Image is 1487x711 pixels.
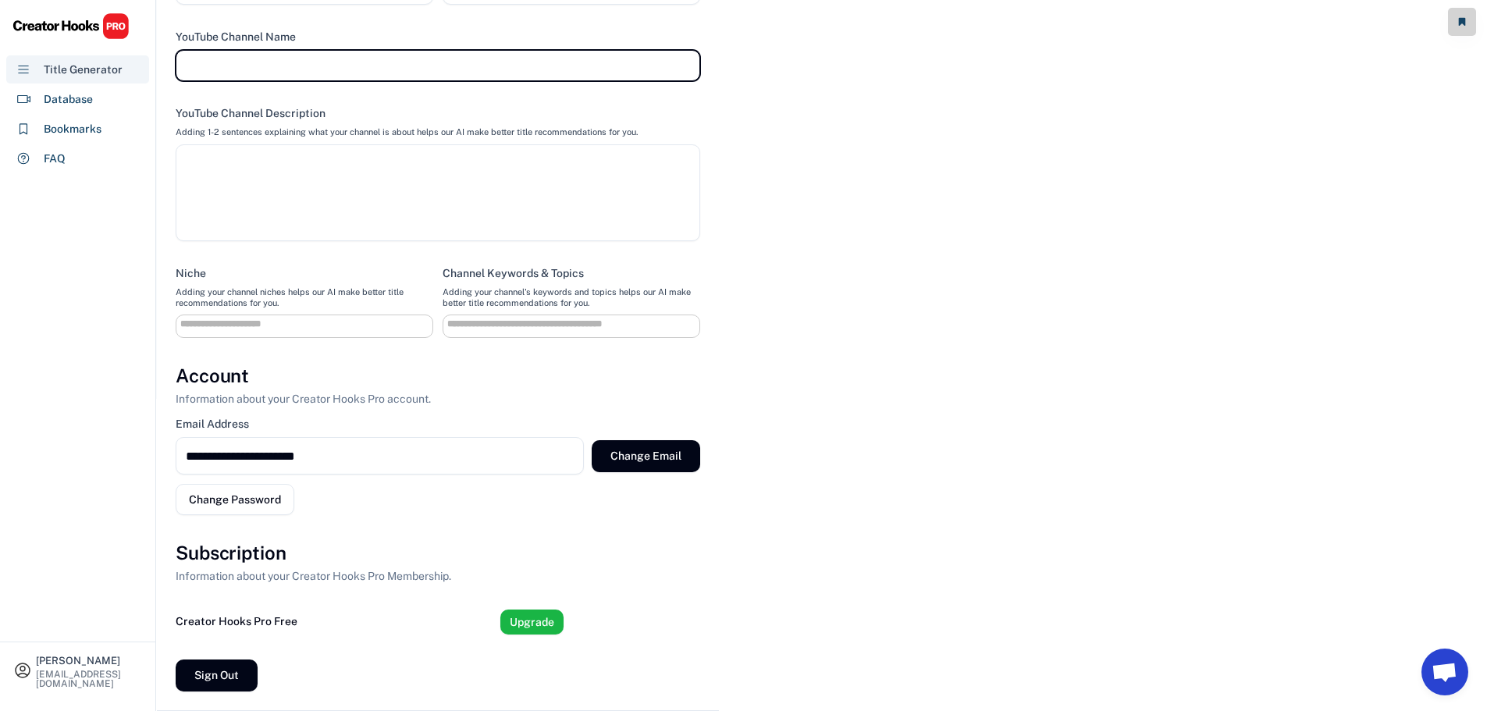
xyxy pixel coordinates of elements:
[176,417,249,431] div: Email Address
[176,391,431,407] div: Information about your Creator Hooks Pro account.
[176,613,297,630] div: Creator Hooks Pro Free
[44,121,101,137] div: Bookmarks
[1421,649,1468,695] a: Open chat
[176,363,249,389] h3: Account
[176,659,258,691] button: Sign Out
[443,266,584,280] div: Channel Keywords & Topics
[176,106,326,120] div: YouTube Channel Description
[44,91,93,108] div: Database
[176,266,206,280] div: Niche
[12,12,130,40] img: CHPRO%20Logo.svg
[36,670,142,688] div: [EMAIL_ADDRESS][DOMAIN_NAME]
[176,484,294,515] button: Change Password
[36,656,142,666] div: [PERSON_NAME]
[176,568,451,585] div: Information about your Creator Hooks Pro Membership.
[176,126,638,137] div: Adding 1-2 sentences explaining what your channel is about helps our AI make better title recomme...
[592,440,700,472] button: Change Email
[176,540,286,567] h3: Subscription
[443,286,700,309] div: Adding your channel's keywords and topics helps our AI make better title recommendations for you.
[44,151,66,167] div: FAQ
[500,610,564,635] button: Upgrade
[176,30,296,44] div: YouTube Channel Name
[176,286,433,309] div: Adding your channel niches helps our AI make better title recommendations for you.
[44,62,123,78] div: Title Generator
